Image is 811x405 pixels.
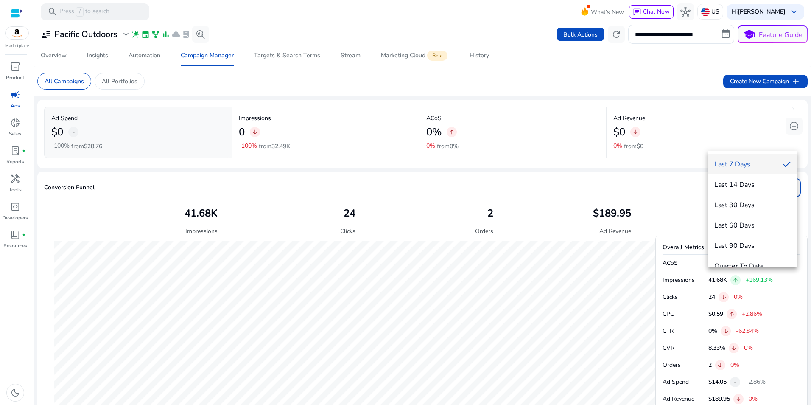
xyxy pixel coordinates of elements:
[714,180,791,189] span: Last 14 Days
[714,160,776,169] span: Last 7 Days
[714,262,791,271] span: Quarter To Date
[714,200,791,210] span: Last 30 Days
[714,241,791,250] span: Last 90 Days
[714,221,791,230] span: Last 60 Days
